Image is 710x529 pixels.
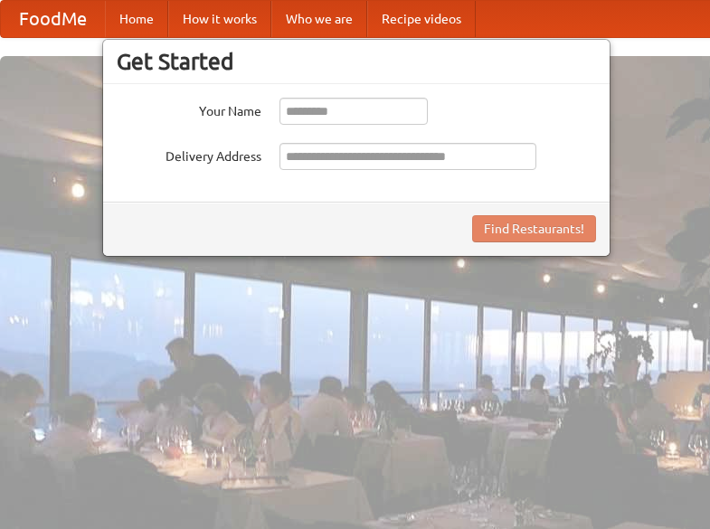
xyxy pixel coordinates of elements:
[117,143,261,165] label: Delivery Address
[117,48,596,75] h3: Get Started
[1,1,105,37] a: FoodMe
[472,215,596,242] button: Find Restaurants!
[117,98,261,120] label: Your Name
[367,1,476,37] a: Recipe videos
[271,1,367,37] a: Who we are
[168,1,271,37] a: How it works
[105,1,168,37] a: Home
